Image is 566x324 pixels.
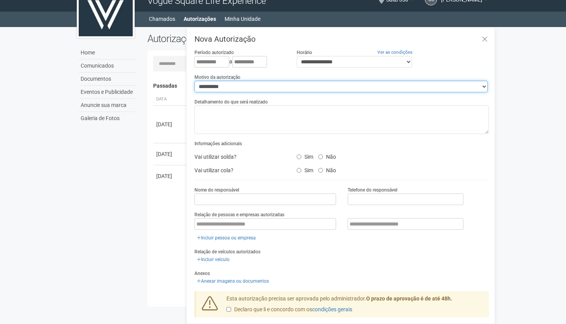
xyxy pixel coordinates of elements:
[79,46,136,59] a: Home
[79,99,136,112] a: Anuncie sua marca
[194,248,260,255] label: Relação de veículos autorizados
[194,255,232,264] a: Incluir veículo
[377,49,412,55] a: Ver as condições
[194,56,285,68] div: a
[156,150,185,158] div: [DATE]
[226,307,231,312] input: Declaro que li e concordo com oscondições gerais
[147,33,313,44] h2: Autorizações
[189,151,291,163] div: Vai utilizar solda?
[318,151,336,160] label: Não
[297,154,301,159] input: Sim
[79,112,136,125] a: Galeria de Fotos
[297,165,313,174] label: Sim
[194,211,284,218] label: Relação de pessoas e empresas autorizadas
[297,151,313,160] label: Sim
[194,49,234,56] label: Período autorizado
[366,295,452,302] strong: O prazo de aprovação é de até 48h.
[184,14,216,24] a: Autorizações
[221,295,489,317] div: Esta autorização precisa ser aprovada pelo administrador.
[156,120,185,128] div: [DATE]
[79,86,136,99] a: Eventos e Publicidade
[194,234,258,242] a: Incluir pessoa ou empresa
[226,306,352,314] label: Declaro que li e concordo com os
[194,35,489,43] h3: Nova Autorização
[153,83,484,89] h4: Passadas
[297,168,301,173] input: Sim
[189,165,291,176] div: Vai utilizar cola?
[79,73,136,86] a: Documentos
[153,93,188,106] th: Data
[297,49,312,56] label: Horário
[194,140,242,147] label: Informações adicionais
[348,187,397,193] label: Telefone do responsável
[79,59,136,73] a: Comunicados
[318,154,323,159] input: Não
[318,165,336,174] label: Não
[156,172,185,180] div: [DATE]
[225,14,260,24] a: Minha Unidade
[194,277,271,285] a: Anexar imagens ou documentos
[312,306,352,312] a: condições gerais
[194,74,240,81] label: Motivo da autorização
[194,270,210,277] label: Anexos
[318,168,323,173] input: Não
[149,14,175,24] a: Chamados
[194,187,239,193] label: Nome do responsável
[194,98,268,105] label: Detalhamento do que será realizado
